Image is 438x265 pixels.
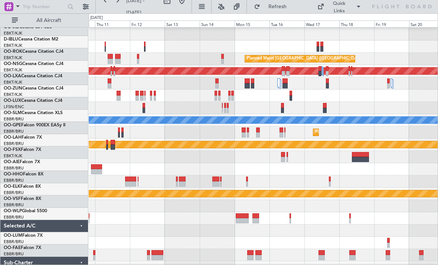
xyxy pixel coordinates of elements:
a: EBBR/BRU [4,165,24,171]
div: [DATE] [90,15,103,21]
span: OO-FAE [4,246,21,250]
a: EBBR/BRU [4,190,24,195]
a: EBBR/BRU [4,202,24,208]
span: OO-VSF [4,197,21,201]
a: OO-AIEFalcon 7X [4,160,40,164]
div: Thu 11 [95,20,130,27]
span: Refresh [262,4,293,9]
span: D-IBLU [4,37,18,42]
a: LFSN/ENC [4,104,24,110]
a: EBKT/KJK [4,55,22,61]
a: OO-FAEFalcon 7X [4,246,41,250]
a: EBKT/KJK [4,67,22,73]
a: EBBR/BRU [4,239,24,245]
a: OO-LUXCessna Citation CJ4 [4,98,62,103]
a: EBBR/BRU [4,178,24,183]
a: EBKT/KJK [4,153,22,159]
input: Trip Number [23,1,65,12]
a: OO-NSGCessna Citation CJ4 [4,62,63,66]
button: Refresh [251,1,295,13]
div: Wed 17 [304,20,339,27]
button: All Aircraft [8,14,81,26]
div: Sat 13 [165,20,200,27]
span: OO-NSG [4,62,22,66]
span: OO-GPE [4,123,21,127]
a: EBKT/KJK [4,30,22,36]
div: Fri 12 [130,20,165,27]
a: EBBR/BRU [4,141,24,146]
a: OO-FSXFalcon 7X [4,148,41,152]
div: Sun 14 [200,20,235,27]
button: Quick Links [314,1,365,13]
span: OO-SLM [4,111,22,115]
span: OO-ELK [4,184,20,189]
a: EBKT/KJK [4,80,22,85]
span: OO-ZUN [4,86,22,91]
a: OO-LAHFalcon 7X [4,135,42,140]
span: OO-ROK [4,49,22,54]
a: EBBR/BRU [4,116,24,122]
a: OO-ZUNCessna Citation CJ4 [4,86,63,91]
div: Thu 18 [339,20,374,27]
span: OO-LAH [4,135,22,140]
div: Tue 16 [269,20,304,27]
a: OO-LXACessna Citation CJ4 [4,74,62,78]
a: EBBR/BRU [4,214,24,220]
a: D-IBLUCessna Citation M2 [4,37,58,42]
span: OO-FSX [4,148,21,152]
a: OO-ROKCessna Citation CJ4 [4,49,63,54]
span: All Aircraft [19,18,78,23]
span: OO-AIE [4,160,20,164]
span: OO-HHO [4,172,23,177]
a: OO-ELKFalcon 8X [4,184,41,189]
span: OO-WLP [4,209,22,213]
a: OO-GPEFalcon 900EX EASy II [4,123,65,127]
a: EBKT/KJK [4,43,22,48]
span: OO-LUX [4,98,21,103]
a: OO-LUMFalcon 7X [4,233,43,238]
a: OO-VSFFalcon 8X [4,197,41,201]
div: Planned Maint [GEOGRAPHIC_DATA] ([GEOGRAPHIC_DATA]) [247,53,364,64]
a: OO-HHOFalcon 8X [4,172,43,177]
a: OO-WLPGlobal 5500 [4,209,47,213]
a: OO-SLMCessna Citation XLS [4,111,63,115]
span: OO-LXA [4,74,21,78]
a: EBBR/BRU [4,129,24,134]
div: Fri 19 [374,20,409,27]
a: EBBR/BRU [4,251,24,257]
a: EBKT/KJK [4,92,22,97]
span: OO-LUM [4,233,22,238]
div: Mon 15 [235,20,269,27]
